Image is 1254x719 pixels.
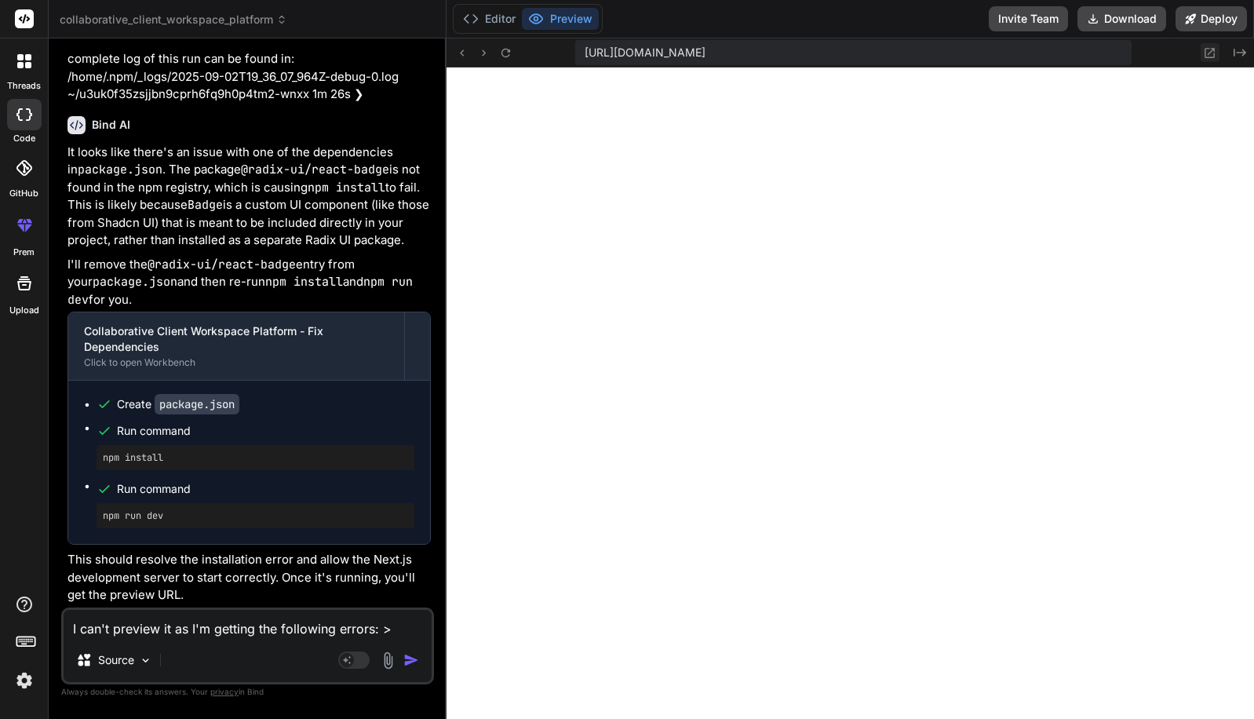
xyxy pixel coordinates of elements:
[117,481,414,497] span: Run command
[7,79,41,93] label: threads
[117,423,414,439] span: Run command
[265,274,343,290] code: npm install
[522,8,599,30] button: Preview
[98,652,134,668] p: Source
[210,687,239,696] span: privacy
[9,187,38,200] label: GitHub
[9,304,39,317] label: Upload
[84,323,388,355] div: Collaborative Client Workspace Platform - Fix Dependencies
[188,197,223,213] code: Badge
[155,394,239,414] code: package.json
[1077,6,1166,31] button: Download
[148,257,296,272] code: @radix-ui/react-badge
[585,45,705,60] span: [URL][DOMAIN_NAME]
[139,654,152,667] img: Pick Models
[457,8,522,30] button: Editor
[60,12,287,27] span: collaborative_client_workspace_platform
[67,274,420,308] code: npm run dev
[92,117,130,133] h6: Bind AI
[403,652,419,668] img: icon
[11,667,38,694] img: settings
[13,132,35,145] label: code
[1176,6,1247,31] button: Deploy
[103,451,408,464] pre: npm install
[84,356,388,369] div: Click to open Workbench
[67,551,431,604] p: This should resolve the installation error and allow the Next.js development server to start corr...
[379,651,397,670] img: attachment
[241,162,389,177] code: @radix-ui/react-badge
[117,396,239,412] div: Create
[13,246,35,259] label: prem
[67,256,431,309] p: I'll remove the entry from your and then re-run and for you.
[93,274,177,290] code: package.json
[68,312,404,380] button: Collaborative Client Workspace Platform - Fix DependenciesClick to open Workbench
[78,162,162,177] code: package.json
[308,180,385,195] code: npm install
[67,144,431,250] p: It looks like there's an issue with one of the dependencies in . The package is not found in the ...
[61,684,434,699] p: Always double-check its answers. Your in Bind
[103,509,408,522] pre: npm run dev
[989,6,1068,31] button: Invite Team
[447,68,1254,719] iframe: Preview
